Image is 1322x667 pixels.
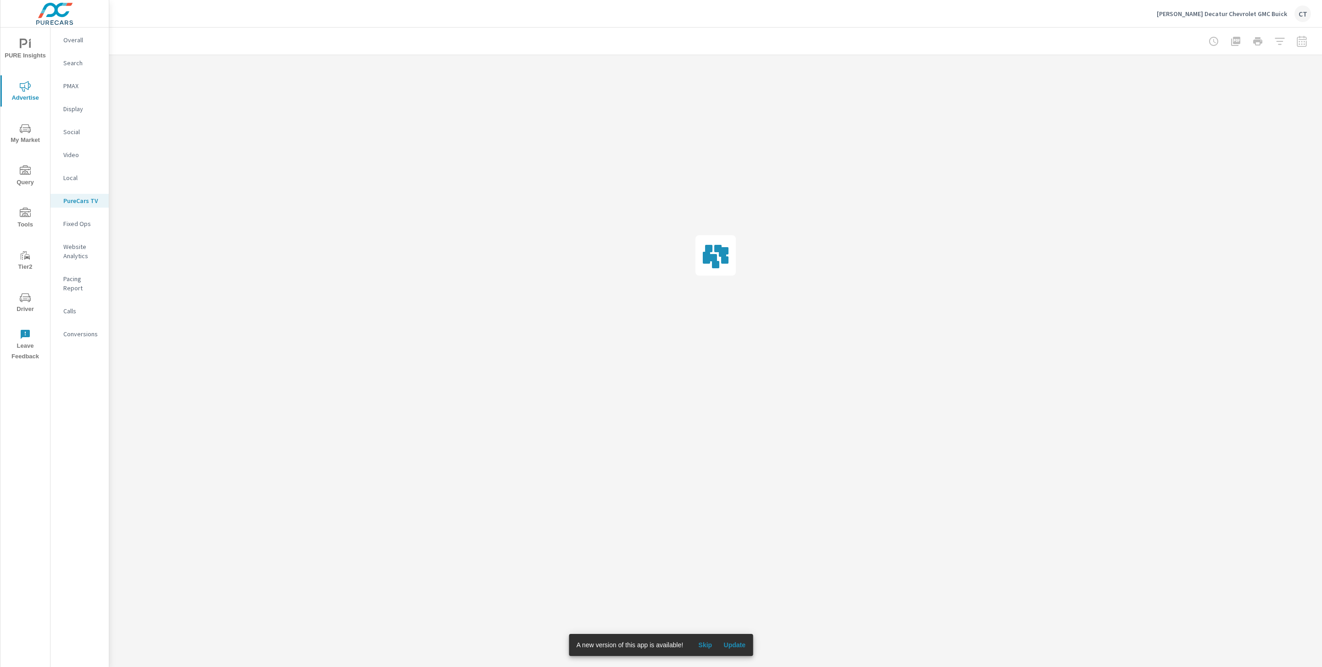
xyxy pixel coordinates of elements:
[63,35,101,45] p: Overall
[3,329,47,362] span: Leave Feedback
[63,173,101,182] p: Local
[3,39,47,61] span: PURE Insights
[50,56,109,70] div: Search
[50,194,109,208] div: PureCars TV
[3,208,47,230] span: Tools
[3,81,47,103] span: Advertise
[690,638,720,652] button: Skip
[3,165,47,188] span: Query
[50,304,109,318] div: Calls
[50,148,109,162] div: Video
[63,329,101,339] p: Conversions
[50,79,109,93] div: PMAX
[50,33,109,47] div: Overall
[694,641,716,649] span: Skip
[63,242,101,260] p: Website Analytics
[50,240,109,263] div: Website Analytics
[3,123,47,146] span: My Market
[63,58,101,68] p: Search
[0,28,50,366] div: nav menu
[63,274,101,293] p: Pacing Report
[50,272,109,295] div: Pacing Report
[50,125,109,139] div: Social
[63,150,101,159] p: Video
[63,81,101,90] p: PMAX
[50,102,109,116] div: Display
[50,217,109,231] div: Fixed Ops
[63,127,101,136] p: Social
[3,292,47,315] span: Driver
[50,327,109,341] div: Conversions
[1157,10,1287,18] p: [PERSON_NAME] Decatur Chevrolet GMC Buick
[723,641,745,649] span: Update
[63,104,101,113] p: Display
[577,641,683,649] span: A new version of this app is available!
[1294,6,1311,22] div: CT
[63,219,101,228] p: Fixed Ops
[63,196,101,205] p: PureCars TV
[50,171,109,185] div: Local
[3,250,47,272] span: Tier2
[63,306,101,316] p: Calls
[720,638,749,652] button: Update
